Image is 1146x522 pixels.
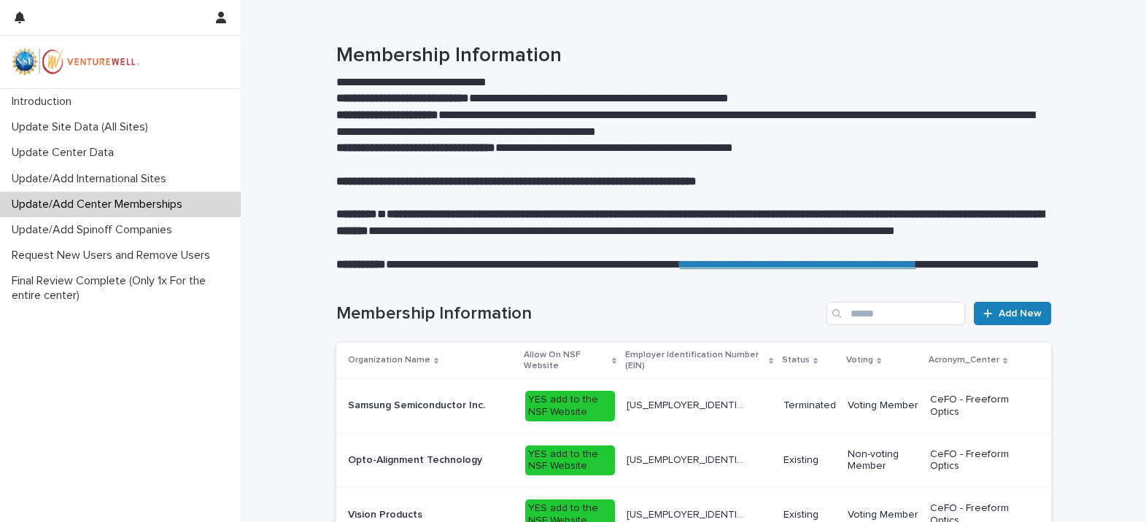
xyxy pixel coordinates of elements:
p: Update/Add Spinoff Companies [6,223,184,237]
p: Terminated [783,400,836,412]
p: Voting Member [848,509,918,521]
p: Existing [783,454,836,467]
p: Voting Member [848,400,918,412]
a: Add New [974,302,1050,325]
p: [US_EMPLOYER_IDENTIFICATION_NUMBER] [627,451,751,467]
p: Status [782,352,810,368]
p: Opto-Alignment Technology [348,451,485,467]
img: mWhVGmOKROS2pZaMU8FQ [12,47,140,77]
p: Allow On NSF Website [524,347,608,374]
p: Update Center Data [6,146,125,160]
p: Final Review Complete (Only 1x For the entire center) [6,274,241,302]
p: Update/Add International Sites [6,172,178,186]
p: Voting [846,352,873,368]
tr: Opto-Alignment TechnologyOpto-Alignment Technology YES add to the NSF Website[US_EMPLOYER_IDENTIF... [336,433,1051,488]
p: Employer Identification Number (EIN) [625,347,764,374]
div: YES add to the NSF Website [525,445,615,476]
p: Non-voting Member [848,448,918,473]
p: Request New Users and Remove Users [6,249,222,262]
p: Samsung Semiconductor Inc. [348,397,488,412]
p: Introduction [6,95,83,109]
p: Update Site Data (All Sites) [6,120,160,134]
p: CeFO - Freeform Optics [930,394,1028,418]
p: Acronym_Center [929,352,999,368]
p: [US_EMPLOYER_IDENTIFICATION_NUMBER]. [627,397,751,412]
p: Existing [783,509,836,521]
h1: Membership Information [336,44,1051,69]
h1: Membership Information [336,303,821,324]
p: Vision Products [348,506,425,521]
p: Update/Add Center Memberships [6,198,194,211]
input: Search [826,302,965,325]
p: CeFO - Freeform Optics [930,448,1028,473]
tr: Samsung Semiconductor Inc.Samsung Semiconductor Inc. YES add to the NSF Website[US_EMPLOYER_IDENT... [336,379,1051,434]
div: YES add to the NSF Website [525,391,615,421]
p: [US_EMPLOYER_IDENTIFICATION_NUMBER] [627,506,751,521]
span: Add New [999,308,1042,319]
p: Organization Name [348,352,430,368]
